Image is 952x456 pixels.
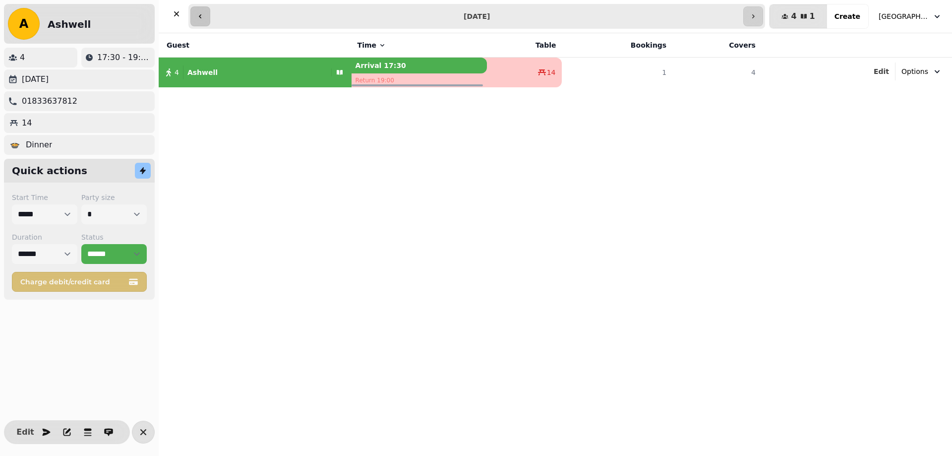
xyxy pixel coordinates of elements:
[547,67,556,77] span: 14
[810,12,815,20] span: 1
[19,18,29,30] span: A
[81,232,147,242] label: Status
[159,33,352,58] th: Guest
[187,67,218,77] p: Ashwell
[26,139,52,151] p: Dinner
[22,117,32,129] p: 14
[791,12,796,20] span: 4
[562,33,672,58] th: Bookings
[874,66,889,76] button: Edit
[20,278,126,285] span: Charge debit/credit card
[81,193,147,202] label: Party size
[22,73,49,85] p: [DATE]
[895,63,948,80] button: Options
[834,13,860,20] span: Create
[487,33,562,58] th: Table
[672,58,762,88] td: 4
[159,61,352,84] button: 4 Ashwell
[562,58,672,88] td: 1
[20,52,25,64] p: 4
[357,40,376,50] span: Time
[770,4,827,28] button: 41
[352,73,487,87] p: Return 19:00
[175,67,179,77] span: 4
[97,52,151,64] p: 17:30 - 19:00
[12,232,77,242] label: Duration
[12,272,147,292] button: Charge debit/credit card
[879,11,928,21] span: [GEOGRAPHIC_DATA], [GEOGRAPHIC_DATA]
[352,58,487,73] p: Arrival 17:30
[672,33,762,58] th: Covers
[15,422,35,442] button: Edit
[12,164,87,178] h2: Quick actions
[901,66,928,76] span: Options
[22,95,77,107] p: 01833637812
[19,428,31,436] span: Edit
[357,40,386,50] button: Time
[827,4,868,28] button: Create
[874,68,889,75] span: Edit
[48,17,91,31] h2: Ashwell
[873,7,948,25] button: [GEOGRAPHIC_DATA], [GEOGRAPHIC_DATA]
[10,139,20,151] p: 🍲
[12,193,77,202] label: Start Time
